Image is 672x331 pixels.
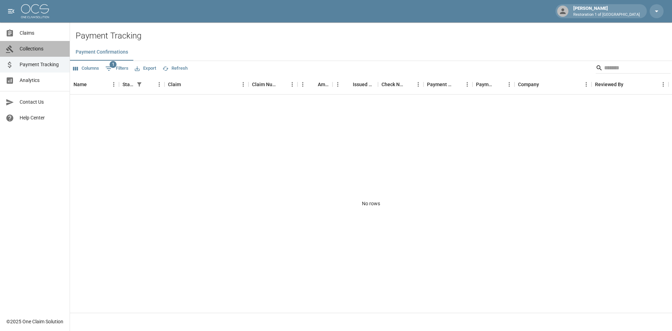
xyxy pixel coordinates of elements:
span: Collections [20,45,64,53]
button: Sort [87,80,97,89]
div: dynamic tabs [70,44,672,61]
div: Reviewed By [591,75,668,94]
button: Menu [658,79,668,90]
span: Analytics [20,77,64,84]
div: No rows [70,95,672,313]
div: Payment Type [472,75,514,94]
span: Help Center [20,114,64,122]
button: Sort [494,80,504,89]
button: Payment Confirmations [70,44,134,61]
button: Menu [581,79,591,90]
button: Refresh [161,63,189,74]
button: Sort [144,80,154,89]
div: 1 active filter [134,80,144,89]
div: Status [122,75,134,94]
button: Export [133,63,158,74]
button: Show filters [104,63,130,74]
span: 1 [110,61,117,68]
p: Restoration 1 of [GEOGRAPHIC_DATA] [573,12,640,18]
div: [PERSON_NAME] [570,5,643,18]
div: Status [119,75,164,94]
button: Sort [623,80,633,89]
button: Show filters [134,80,144,89]
div: Claim Number [248,75,297,94]
div: Name [70,75,119,94]
div: Check Number [381,75,403,94]
button: Sort [403,80,413,89]
div: Payment Type [476,75,494,94]
div: Claim Number [252,75,277,94]
div: Payment Method [423,75,472,94]
button: Sort [181,80,191,89]
h2: Payment Tracking [76,31,672,41]
button: Sort [308,80,318,89]
div: Claim [164,75,248,94]
button: Menu [462,79,472,90]
button: Menu [332,79,343,90]
span: Claims [20,29,64,37]
button: Menu [108,79,119,90]
div: Amount [297,75,332,94]
button: Menu [504,79,514,90]
button: Sort [539,80,549,89]
button: Menu [154,79,164,90]
span: Contact Us [20,98,64,106]
button: Menu [413,79,423,90]
div: © 2025 One Claim Solution [6,318,63,325]
div: Company [514,75,591,94]
div: Name [73,75,87,94]
button: Sort [452,80,462,89]
div: Payment Method [427,75,452,94]
div: Amount [318,75,329,94]
button: Sort [343,80,353,89]
div: Company [518,75,539,94]
button: Menu [287,79,297,90]
button: Sort [277,80,287,89]
div: Issued Date [332,75,378,94]
div: Issued Date [353,75,374,94]
img: ocs-logo-white-transparent.png [21,4,49,18]
div: Claim [168,75,181,94]
button: Menu [297,79,308,90]
div: Search [596,62,671,75]
button: Menu [238,79,248,90]
span: Payment Tracking [20,61,64,68]
button: open drawer [4,4,18,18]
button: Select columns [71,63,101,74]
div: Check Number [378,75,423,94]
div: Reviewed By [595,75,623,94]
